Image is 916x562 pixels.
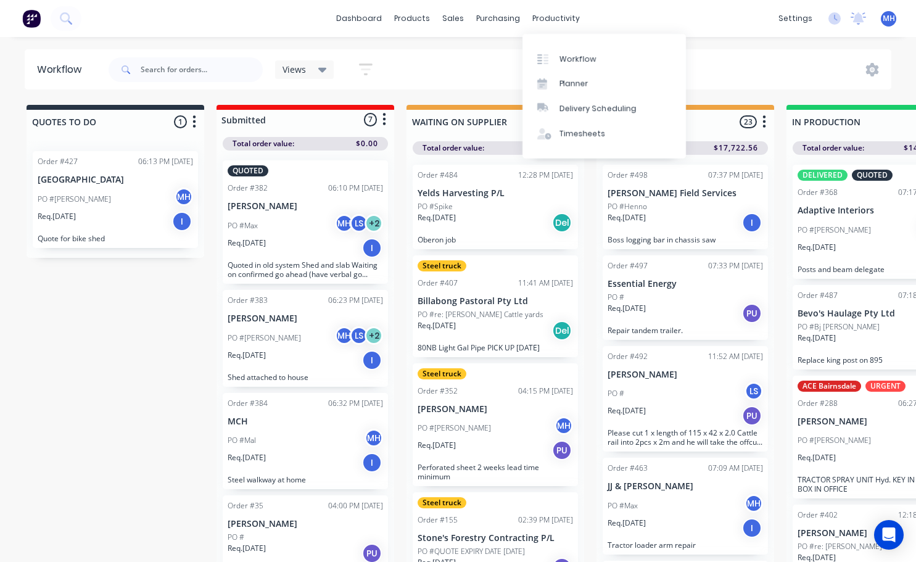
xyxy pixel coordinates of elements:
div: Order #42706:13 PM [DATE][GEOGRAPHIC_DATA]PO #[PERSON_NAME]MHReq.[DATE]IQuote for bike shed [33,151,198,248]
div: 07:09 AM [DATE] [708,463,763,474]
p: JJ & [PERSON_NAME] [608,481,763,492]
div: MH [335,326,353,345]
a: Planner [522,72,686,96]
p: Shed attached to house [228,373,383,382]
span: $0.00 [356,138,378,149]
div: MH [335,214,353,233]
a: Delivery Scheduling [522,96,686,121]
div: 06:13 PM [DATE] [138,156,193,167]
a: dashboard [330,9,388,28]
p: Req. [DATE] [418,440,456,451]
div: 07:37 PM [DATE] [708,170,763,181]
p: PO #[PERSON_NAME] [38,194,111,205]
div: 12:28 PM [DATE] [518,170,573,181]
div: LS [350,326,368,345]
div: Del [552,213,572,233]
div: ACE Bairnsdale [798,381,861,392]
div: I [362,453,382,473]
p: PO # [608,292,624,303]
div: Order #384 [228,398,268,409]
p: Req. [DATE] [798,452,836,463]
div: I [742,518,762,538]
div: products [388,9,436,28]
p: PO #[PERSON_NAME] [228,333,301,344]
p: Quote for bike shed [38,234,193,243]
div: Order #383 [228,295,268,306]
div: 11:41 AM [DATE] [518,278,573,289]
div: Order #498 [608,170,648,181]
div: Order #288 [798,398,838,409]
div: 11:52 AM [DATE] [708,351,763,362]
div: Steel truck [418,497,466,508]
p: Req. [DATE] [608,303,646,314]
div: PU [552,440,572,460]
p: Req. [DATE] [228,238,266,249]
div: Order #407 [418,278,458,289]
div: LS [350,214,368,233]
div: Order #492 [608,351,648,362]
p: PO # [228,532,244,543]
p: Yelds Harvesting P/L [418,188,573,199]
p: Billabong Pastoral Pty Ltd [418,296,573,307]
div: 02:39 PM [DATE] [518,514,573,526]
p: Perforated sheet 2 weeks lead time minimum [418,463,573,481]
p: Stone's Forestry Contracting P/L [418,533,573,543]
div: Order #497 [608,260,648,271]
img: Factory [22,9,41,28]
div: Order #49211:52 AM [DATE][PERSON_NAME]PO #LSReq.[DATE]PUPlease cut 1 x length of 115 x 42 x 2.0 C... [603,346,768,452]
div: Order #352 [418,386,458,397]
p: PO #Henno [608,201,647,212]
span: Views [283,63,306,76]
p: [PERSON_NAME] Field Services [608,188,763,199]
div: 04:15 PM [DATE] [518,386,573,397]
p: Req. [DATE] [608,518,646,529]
p: PO #[PERSON_NAME] [798,225,871,236]
div: Order #402 [798,510,838,521]
p: [PERSON_NAME] [608,370,763,380]
div: PU [742,406,762,426]
div: Order #427 [38,156,78,167]
div: Steel truck [418,368,466,379]
div: MH [175,188,193,206]
div: Order #49707:33 PM [DATE]Essential EnergyPO #Req.[DATE]PURepair tandem trailer. [603,255,768,340]
div: Steel truck [418,260,466,271]
p: PO #Mal [228,435,256,446]
p: Essential Energy [608,279,763,289]
p: Tractor loader arm repair [608,540,763,550]
div: Workflow [37,62,88,77]
div: sales [436,9,470,28]
div: Order #368 [798,187,838,198]
a: Workflow [522,46,686,71]
p: Req. [DATE] [798,333,836,344]
span: Total order value: [233,138,294,149]
div: Order #487 [798,290,838,301]
p: Please cut 1 x length of 115 x 42 x 2.0 Cattle rail into 2pcs x 2m and he will take the offcut. A... [608,428,763,447]
div: Order #463 [608,463,648,474]
div: Steel truckOrder #35204:15 PM [DATE][PERSON_NAME]PO #[PERSON_NAME]MHReq.[DATE]PUPerforated sheet ... [413,363,578,487]
div: Timesheets [559,128,606,139]
p: Req. [DATE] [228,452,266,463]
div: I [362,350,382,370]
p: [PERSON_NAME] [228,519,383,529]
div: settings [772,9,819,28]
div: I [172,212,192,231]
div: 04:00 PM [DATE] [328,500,383,511]
div: Steel truckOrder #40711:41 AM [DATE]Billabong Pastoral Pty LtdPO #re: [PERSON_NAME] Cattle yardsR... [413,255,578,357]
a: Timesheets [522,122,686,146]
p: Req. [DATE] [418,212,456,223]
div: Order #484 [418,170,458,181]
div: productivity [526,9,586,28]
p: [PERSON_NAME] [228,313,383,324]
div: Order #155 [418,514,458,526]
div: MH [555,416,573,435]
div: Order #48412:28 PM [DATE]Yelds Harvesting P/LPO #SpikeReq.[DATE]DelOberon job [413,165,578,249]
div: 06:10 PM [DATE] [328,183,383,194]
span: Total order value: [803,143,864,154]
div: Planner [559,78,588,89]
div: 06:23 PM [DATE] [328,295,383,306]
span: $17,722.56 [714,143,758,154]
p: PO #Max [228,220,258,231]
p: Oberon job [418,235,573,244]
p: PO #QUOTE EXPIRY DATE [DATE] [418,546,525,557]
p: PO #[PERSON_NAME] [798,435,871,446]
